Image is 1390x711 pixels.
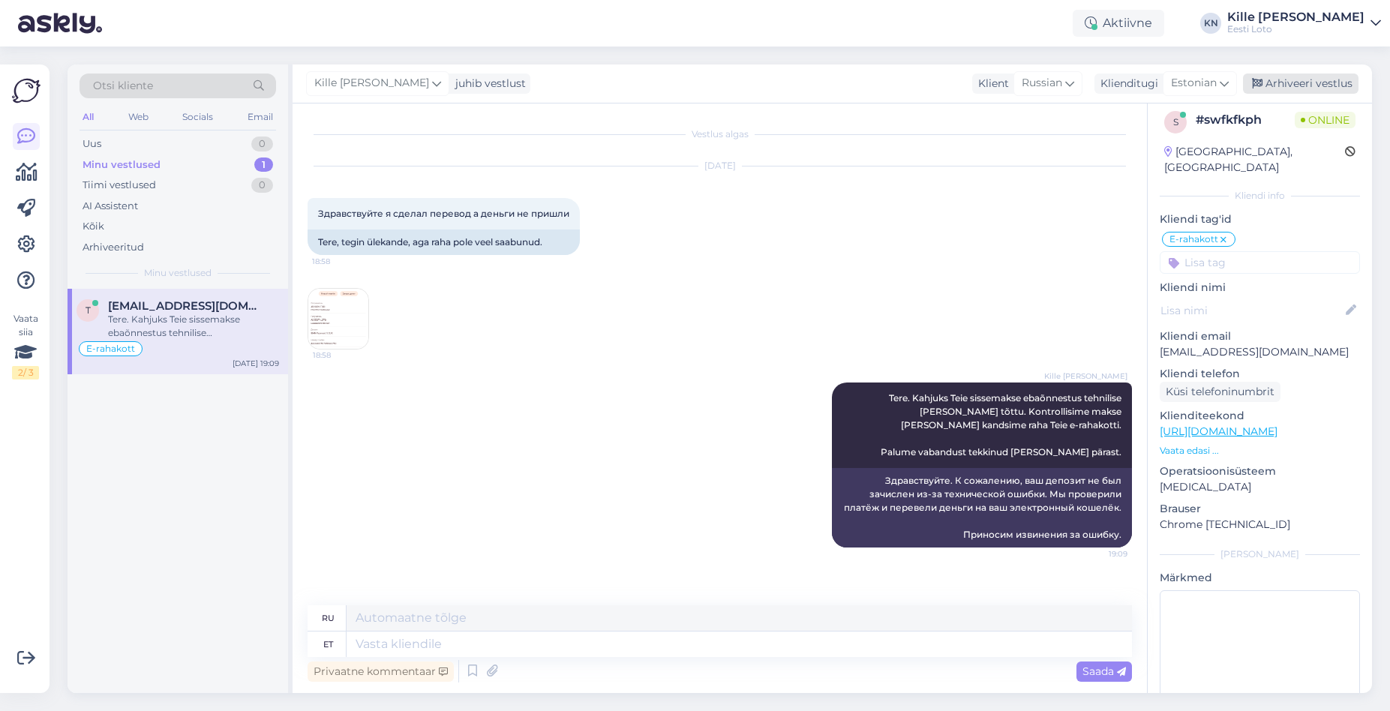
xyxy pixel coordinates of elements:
div: Kille [PERSON_NAME] [1227,11,1364,23]
span: Здравствуйте я сделал перевод а деньги не пришли [318,208,569,219]
img: Attachment [308,289,368,349]
span: Kille [PERSON_NAME] [314,75,429,91]
p: Märkmed [1160,570,1360,586]
a: [URL][DOMAIN_NAME] [1160,424,1277,438]
div: Uus [83,136,101,151]
span: Online [1295,112,1355,128]
p: Brauser [1160,501,1360,517]
div: Email [245,107,276,127]
div: juhib vestlust [449,76,526,91]
div: Tere, tegin ülekande, aga raha pole veel saabunud. [308,229,580,255]
span: Tere. Kahjuks Teie sissemakse ebaõnnestus tehnilise [PERSON_NAME] tõttu. Kontrollisime makse [PER... [881,392,1124,457]
p: [EMAIL_ADDRESS][DOMAIN_NAME] [1160,344,1360,360]
div: et [323,631,333,657]
div: Aktiivne [1073,10,1164,37]
span: Russian [1022,75,1062,91]
input: Lisa tag [1160,251,1360,274]
div: Здравствуйте. К сожалению, ваш депозит не был зачислен из-за технической ошибки. Мы проверили пла... [832,468,1132,547]
div: [PERSON_NAME] [1160,547,1360,561]
div: [DATE] [308,159,1132,172]
div: Tiimi vestlused [83,178,156,193]
span: Estonian [1171,75,1217,91]
span: E-rahakott [86,344,135,353]
div: Arhiveeritud [83,240,144,255]
div: 0 [251,178,273,193]
span: Minu vestlused [144,266,212,280]
p: Klienditeekond [1160,408,1360,424]
div: [GEOGRAPHIC_DATA], [GEOGRAPHIC_DATA] [1164,144,1345,175]
span: 19:09 [1071,548,1127,559]
span: 18:58 [312,256,368,267]
div: AI Assistent [83,199,138,214]
input: Lisa nimi [1160,302,1343,319]
p: Kliendi nimi [1160,280,1360,295]
div: Vestlus algas [308,127,1132,141]
p: Kliendi telefon [1160,366,1360,382]
div: Arhiveeri vestlus [1243,73,1358,94]
p: Chrome [TECHNICAL_ID] [1160,517,1360,532]
div: Socials [179,107,216,127]
p: [MEDICAL_DATA] [1160,479,1360,495]
div: Minu vestlused [83,157,161,172]
div: Vaata siia [12,312,39,379]
div: KN [1200,13,1221,34]
div: Kliendi info [1160,189,1360,202]
p: Operatsioonisüsteem [1160,463,1360,479]
div: Tere. Kahjuks Teie sissemakse ebaõnnestus tehnilise [PERSON_NAME] tõttu. Kontrollisime makse [PER... [108,313,279,340]
div: 0 [251,136,273,151]
a: Kille [PERSON_NAME]Eesti Loto [1227,11,1381,35]
span: s [1173,116,1178,127]
p: Vaata edasi ... [1160,444,1360,457]
div: ru [322,605,335,631]
img: Askly Logo [12,76,41,105]
span: E-rahakott [1169,235,1218,244]
div: Klient [972,76,1009,91]
div: Eesti Loto [1227,23,1364,35]
div: Küsi telefoninumbrit [1160,382,1280,402]
div: Web [125,107,152,127]
div: Kõik [83,219,104,234]
p: Kliendi tag'id [1160,211,1360,227]
div: Klienditugi [1094,76,1158,91]
span: 18:58 [313,349,369,361]
div: 1 [254,157,273,172]
div: All [80,107,97,127]
span: Otsi kliente [93,78,153,94]
span: t [86,304,91,316]
p: Kliendi email [1160,328,1360,344]
div: # swfkfkph [1196,111,1295,129]
div: 2 / 3 [12,366,39,379]
span: Kille [PERSON_NAME] [1044,370,1127,382]
div: [DATE] 19:09 [233,358,279,369]
span: trei@list.ru [108,299,264,313]
div: Privaatne kommentaar [308,661,454,682]
span: Saada [1082,664,1126,678]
